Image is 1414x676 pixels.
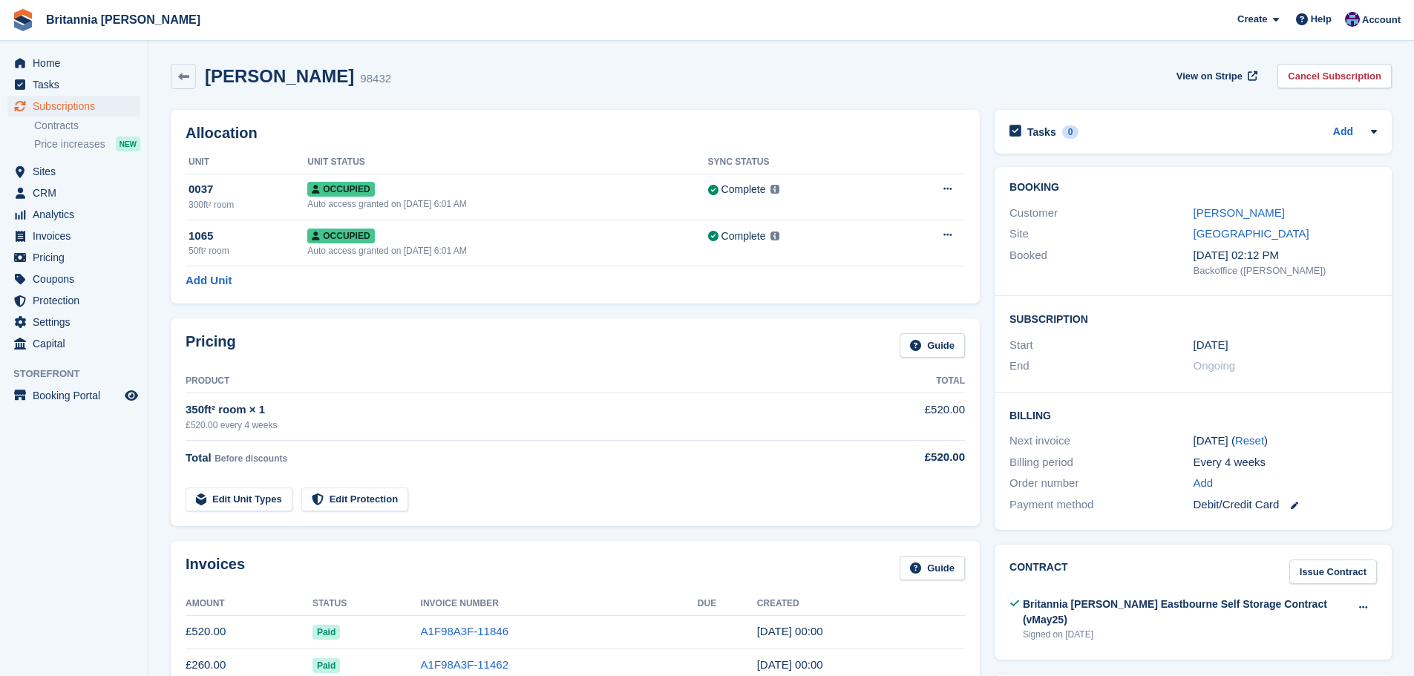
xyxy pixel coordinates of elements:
[307,197,707,211] div: Auto access granted on [DATE] 6:01 AM
[307,182,374,197] span: Occupied
[7,333,140,354] a: menu
[1194,496,1377,513] div: Debit/Credit Card
[186,592,312,616] th: Amount
[307,244,707,257] div: Auto access granted on [DATE] 6:01 AM
[33,269,122,289] span: Coupons
[312,658,340,673] span: Paid
[1009,247,1193,278] div: Booked
[721,229,766,244] div: Complete
[1009,182,1377,194] h2: Booking
[708,151,887,174] th: Sync Status
[1345,12,1360,27] img: Becca Clark
[757,658,823,671] time: 2025-08-31 23:00:28 UTC
[421,625,508,637] a: A1F98A3F-11846
[1194,359,1236,372] span: Ongoing
[33,226,122,246] span: Invoices
[186,151,307,174] th: Unit
[1009,358,1193,375] div: End
[1009,496,1193,513] div: Payment method
[1023,597,1349,628] div: Britannia [PERSON_NAME] Eastbourne Self Storage Contract (vMay25)
[1009,337,1193,354] div: Start
[7,53,140,73] a: menu
[770,185,779,194] img: icon-info-grey-7440780725fd019a000dd9b08b2336e03edf1995a4989e88bcd33f0948082b44.svg
[1194,206,1285,219] a: [PERSON_NAME]
[7,74,140,95] a: menu
[33,333,122,354] span: Capital
[1194,475,1214,492] a: Add
[721,182,766,197] div: Complete
[186,419,845,432] div: £520.00 every 4 weeks
[186,272,232,289] a: Add Unit
[40,7,206,32] a: Britannia [PERSON_NAME]
[1023,628,1349,641] div: Signed on [DATE]
[33,183,122,203] span: CRM
[301,488,408,512] a: Edit Protection
[1194,433,1377,450] div: [DATE] ( )
[7,204,140,225] a: menu
[1362,13,1401,27] span: Account
[900,333,965,358] a: Guide
[7,312,140,332] a: menu
[1009,226,1193,243] div: Site
[7,226,140,246] a: menu
[1009,433,1193,450] div: Next invoice
[12,9,34,31] img: stora-icon-8386f47178a22dfd0bd8f6a31ec36ba5ce8667c1dd55bd0f319d3a0aa187defe.svg
[33,161,122,182] span: Sites
[7,183,140,203] a: menu
[1009,407,1377,422] h2: Billing
[189,198,307,211] div: 300ft² room
[307,229,374,243] span: Occupied
[33,53,122,73] span: Home
[757,625,823,637] time: 2025-09-28 23:00:43 UTC
[7,290,140,311] a: menu
[1311,12,1332,27] span: Help
[1009,454,1193,471] div: Billing period
[186,451,212,464] span: Total
[189,244,307,257] div: 50ft² room
[312,592,421,616] th: Status
[757,592,965,616] th: Created
[1289,559,1377,584] a: Issue Contract
[1194,263,1377,278] div: Backoffice ([PERSON_NAME])
[7,385,140,406] a: menu
[421,658,508,671] a: A1F98A3F-11462
[1062,125,1079,139] div: 0
[1194,454,1377,471] div: Every 4 weeks
[312,625,340,640] span: Paid
[1333,124,1353,141] a: Add
[1009,475,1193,492] div: Order number
[33,312,122,332] span: Settings
[186,488,292,512] a: Edit Unit Types
[215,453,287,464] span: Before discounts
[1009,205,1193,222] div: Customer
[116,137,140,151] div: NEW
[698,592,757,616] th: Due
[307,151,707,174] th: Unit Status
[13,367,148,381] span: Storefront
[122,387,140,404] a: Preview store
[1171,64,1260,88] a: View on Stripe
[421,592,698,616] th: Invoice Number
[33,74,122,95] span: Tasks
[34,119,140,133] a: Contracts
[1176,69,1243,84] span: View on Stripe
[900,556,965,580] a: Guide
[189,181,307,198] div: 0037
[845,370,965,393] th: Total
[186,401,845,419] div: 350ft² room × 1
[1009,311,1377,326] h2: Subscription
[186,370,845,393] th: Product
[1009,559,1068,584] h2: Contract
[33,96,122,117] span: Subscriptions
[7,96,140,117] a: menu
[7,269,140,289] a: menu
[33,290,122,311] span: Protection
[1027,125,1056,139] h2: Tasks
[770,232,779,240] img: icon-info-grey-7440780725fd019a000dd9b08b2336e03edf1995a4989e88bcd33f0948082b44.svg
[845,449,965,466] div: £520.00
[1235,434,1264,447] a: Reset
[189,228,307,245] div: 1065
[34,137,105,151] span: Price increases
[845,393,965,440] td: £520.00
[186,125,965,142] h2: Allocation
